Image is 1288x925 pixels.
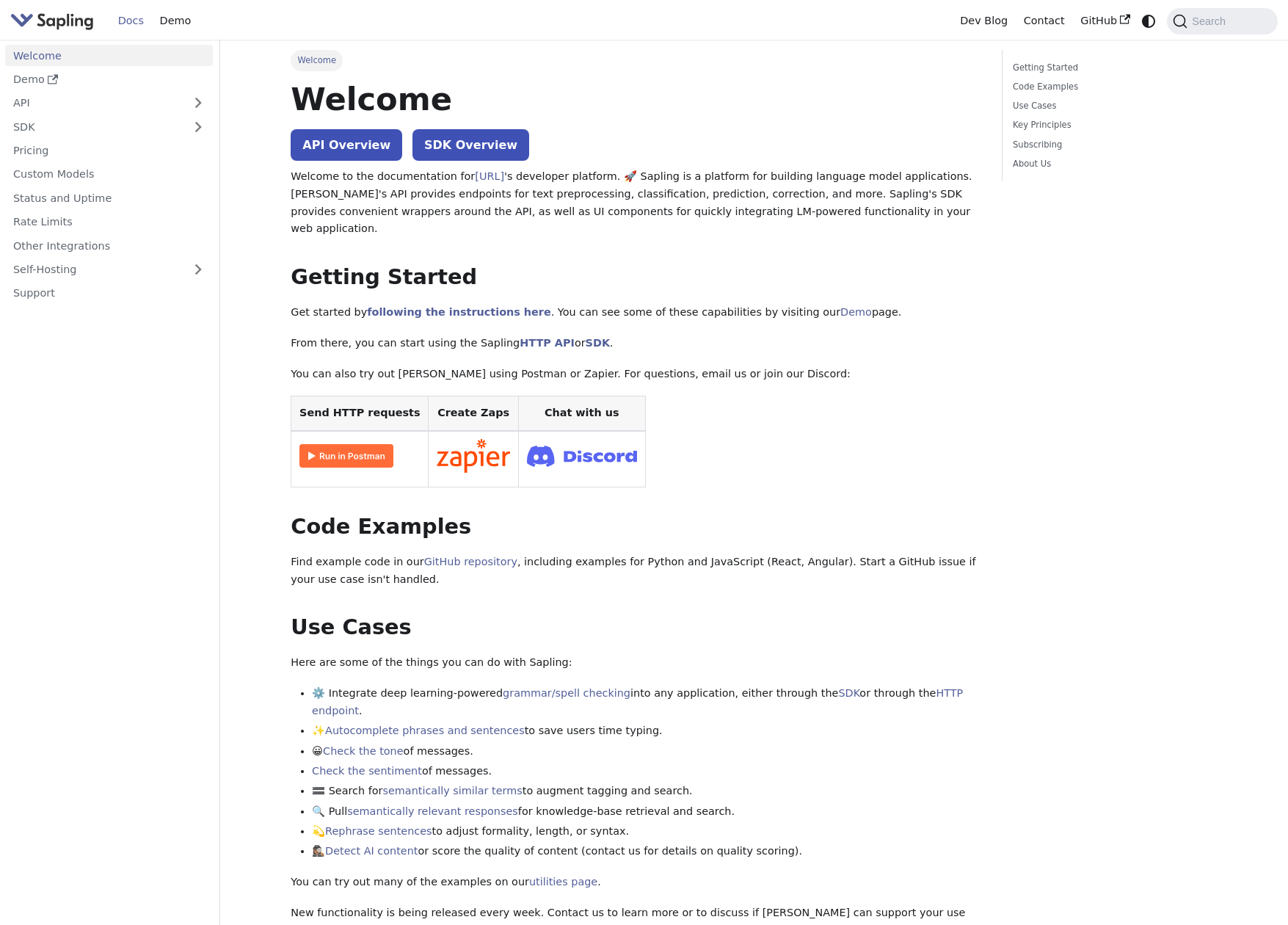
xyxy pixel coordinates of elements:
[291,396,429,431] th: Send HTTP requests
[291,514,980,540] h2: Code Examples
[5,92,183,114] a: API
[291,874,980,891] p: You can try out many of the examples on our .
[1013,61,1212,75] a: Getting Started
[323,745,403,757] a: Check the tone
[347,805,518,817] a: semantically relevant responses
[518,396,645,431] th: Chat with us
[312,743,980,761] li: 😀 of messages.
[503,687,630,699] a: grammar/spell checking
[291,554,980,589] p: Find example code in our , including examples for Python and JavaScript (React, Angular). Start a...
[291,168,980,238] p: Welcome to the documentation for 's developer platform. 🚀 Sapling is a platform for building lang...
[291,129,402,161] a: API Overview
[312,722,980,740] li: ✨ to save users time typing.
[1016,10,1073,32] a: Contact
[110,10,152,32] a: Docs
[412,129,529,161] a: SDK Overview
[1187,15,1234,27] span: Search
[1013,138,1212,152] a: Subscribing
[1013,80,1212,94] a: Code Examples
[1013,118,1212,132] a: Key Principles
[840,306,872,318] a: Demo
[291,50,343,70] span: Welcome
[952,10,1015,32] a: Dev Blog
[325,825,432,837] a: Rephrase sentences
[527,441,637,471] img: Join Discord
[5,211,213,233] a: Rate Limits
[291,335,980,352] p: From there, you can start using the Sapling or .
[299,444,393,468] img: Run in Postman
[5,45,213,66] a: Welcome
[5,69,213,90] a: Demo
[312,783,980,800] li: 🟰 Search for to augment tagging and search.
[312,823,980,841] li: 💫 to adjust formality, length, or syntax.
[437,439,510,473] img: Connect in Zapier
[5,187,213,208] a: Status and Uptime
[312,765,422,777] a: Check the sentiment
[325,845,418,857] a: Detect AI content
[1013,99,1212,113] a: Use Cases
[291,366,980,383] p: You can also try out [PERSON_NAME] using Postman or Zapier. For questions, email us or join our D...
[1072,10,1138,32] a: GitHub
[312,763,980,780] li: of messages.
[10,10,94,32] img: Sapling.ai
[5,140,213,162] a: Pricing
[5,283,213,304] a: Support
[312,843,980,860] li: 🕵🏽‍♀️ or score the quality of content (contact us for details on quality scoring).
[367,306,550,318] a: following the instructions here
[10,10,99,32] a: Sapling.aiSapling.ai
[5,235,213,256] a: Other Integrations
[291,654,980,672] p: Here are some of the things you can do with Sapling:
[312,803,980,821] li: 🔍 Pull for knowledge-base retrieval and search.
[183,92,213,114] button: Expand sidebar category 'API'
[586,337,610,349] a: SDK
[5,259,213,280] a: Self-Hosting
[291,614,980,641] h2: Use Cases
[1167,8,1277,35] button: Search (Command+K)
[312,687,963,717] a: HTTP endpoint
[1138,10,1160,32] button: Switch between dark and light mode (currently system mode)
[424,556,517,567] a: GitHub repository
[291,304,980,322] p: Get started by . You can see some of these capabilities by visiting our page.
[429,396,519,431] th: Create Zaps
[475,170,504,182] a: [URL]
[5,116,183,137] a: SDK
[838,687,859,699] a: SDK
[291,50,980,70] nav: Breadcrumbs
[183,116,213,137] button: Expand sidebar category 'SDK'
[1013,157,1212,171] a: About Us
[529,876,597,888] a: utilities page
[325,725,525,736] a: Autocomplete phrases and sentences
[382,785,522,797] a: semantically similar terms
[291,79,980,119] h1: Welcome
[152,10,199,32] a: Demo
[312,685,980,720] li: ⚙️ Integrate deep learning-powered into any application, either through the or through the .
[5,164,213,185] a: Custom Models
[520,337,575,349] a: HTTP API
[291,264,980,291] h2: Getting Started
